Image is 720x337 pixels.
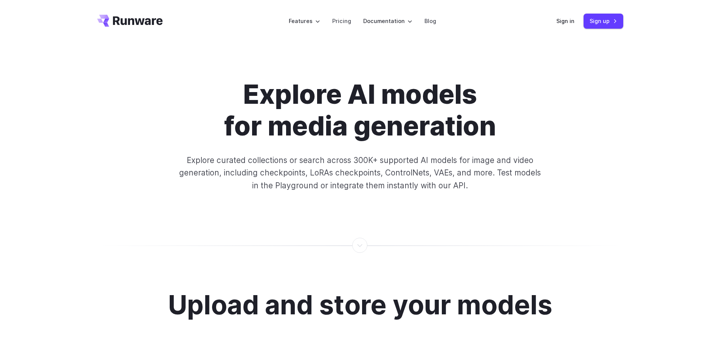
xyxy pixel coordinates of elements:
h1: Explore AI models for media generation [150,78,571,142]
a: Go to / [97,15,163,27]
label: Features [289,17,320,25]
p: Explore curated collections or search across 300K+ supported AI models for image and video genera... [176,154,544,192]
h2: Upload and store your models [168,291,552,320]
a: Sign up [584,14,623,28]
a: Blog [424,17,436,25]
a: Sign in [556,17,574,25]
a: Pricing [332,17,351,25]
label: Documentation [363,17,412,25]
